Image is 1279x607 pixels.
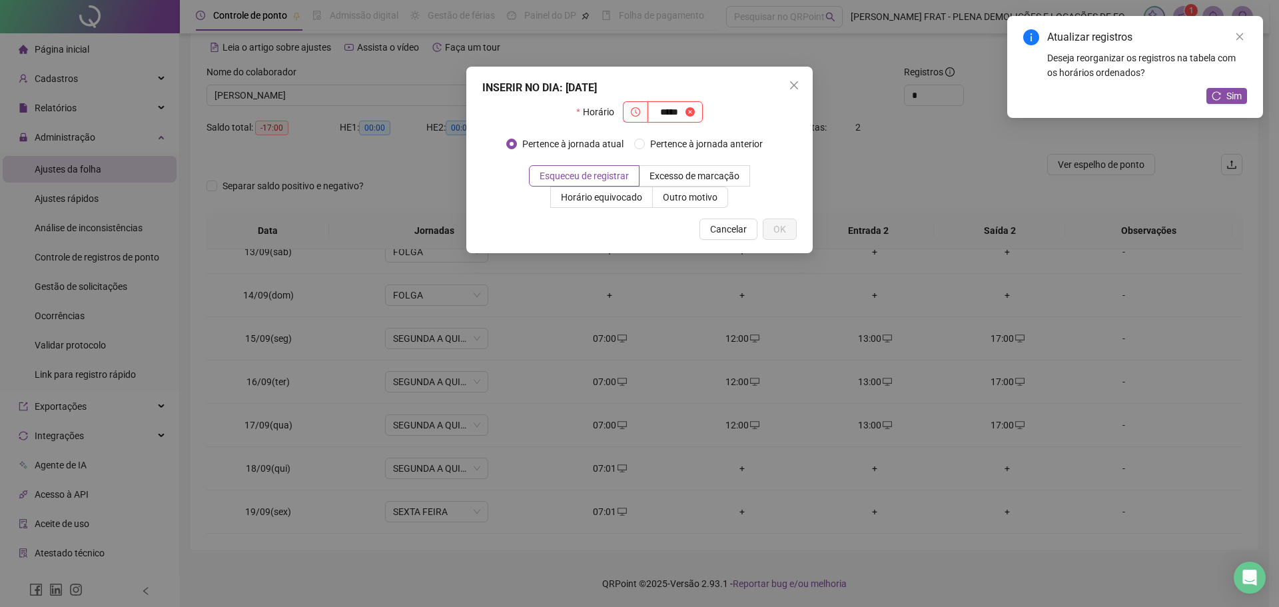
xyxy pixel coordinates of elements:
span: Pertence à jornada anterior [645,137,768,151]
button: Close [783,75,805,96]
div: Deseja reorganizar os registros na tabela com os horários ordenados? [1047,51,1247,80]
span: Horário equivocado [561,192,642,203]
div: INSERIR NO DIA : [DATE] [482,80,797,96]
span: info-circle [1023,29,1039,45]
span: close [789,80,799,91]
button: OK [763,219,797,240]
button: Sim [1206,88,1247,104]
label: Horário [576,101,622,123]
span: close [1235,32,1244,41]
span: Cancelar [710,222,747,237]
span: Sim [1226,89,1242,103]
span: Pertence à jornada atual [517,137,629,151]
div: Atualizar registros [1047,29,1247,45]
div: Open Intercom Messenger [1234,562,1266,594]
span: Outro motivo [663,192,717,203]
span: Excesso de marcação [649,171,739,181]
span: Esqueceu de registrar [540,171,629,181]
button: Cancelar [699,219,757,240]
a: Close [1232,29,1247,44]
span: reload [1212,91,1221,101]
span: clock-circle [631,107,640,117]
